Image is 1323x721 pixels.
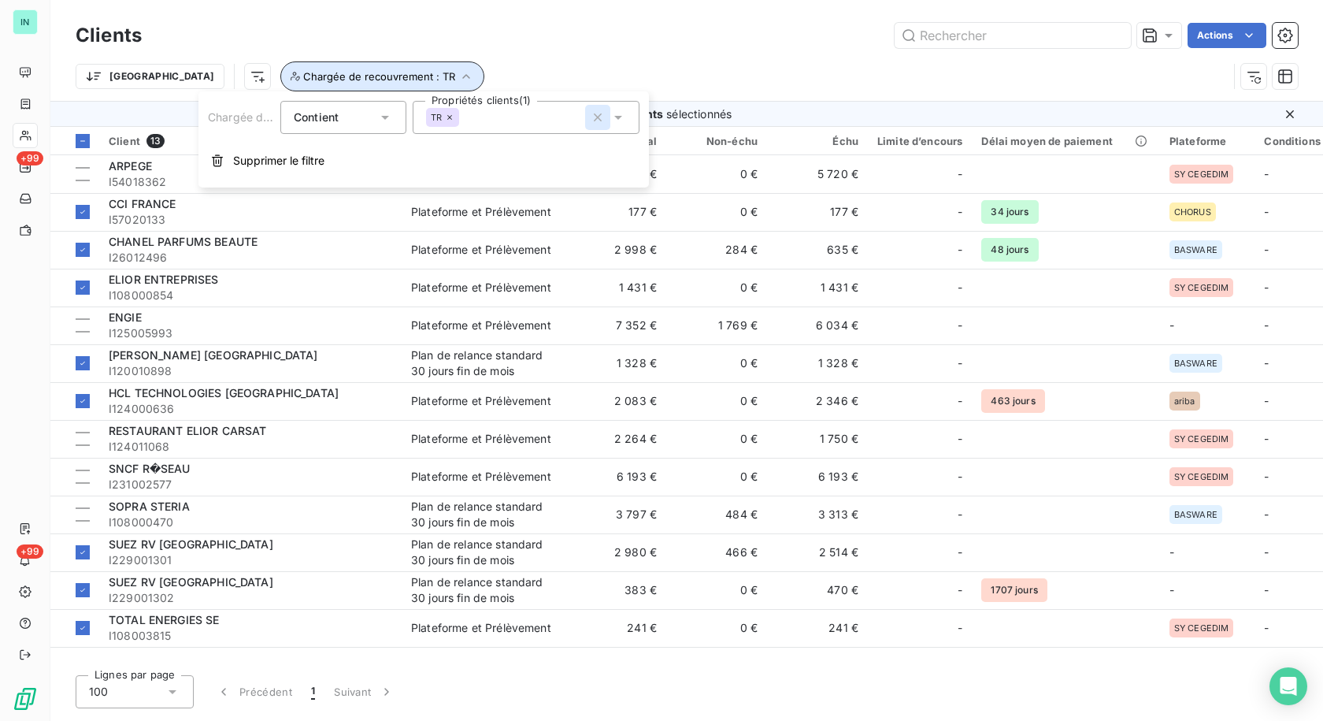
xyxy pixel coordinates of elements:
[208,110,346,124] span: Chargée de recouvrement
[431,113,442,122] span: TR
[1264,545,1269,559] span: -
[981,135,1150,147] div: Délai moyen de paiement
[666,269,767,307] td: 0 €
[109,212,392,228] span: I57020133
[877,135,962,147] div: Limite d’encours
[666,382,767,420] td: 0 €
[1169,545,1174,559] span: -
[1174,359,1217,368] span: BASWARE
[1264,356,1269,370] span: -
[109,250,392,266] span: I26012496
[565,420,666,458] td: 2 264 €
[109,590,392,606] span: I229001302
[767,496,868,533] td: 3 313 €
[565,231,666,269] td: 2 998 €
[233,153,324,169] span: Supprimer le filtre
[411,499,556,530] div: Plan de relance standard 30 jours fin de mois
[1264,281,1269,294] span: -
[767,458,868,496] td: 6 193 €
[109,424,266,437] span: RESTAURANT ELIOR CARSAT
[146,134,165,148] span: 13
[411,242,551,258] div: Plateforme et Prélèvement
[109,500,190,513] span: SOPRA STERIA
[958,393,962,409] span: -
[109,174,392,190] span: I54018362
[109,235,258,248] span: CHANEL PARFUMS BEAUTE
[1264,205,1269,218] span: -
[303,70,455,83] span: Chargée de recouvrement : TR
[1174,283,1229,292] span: SY CEGEDIM
[411,537,556,568] div: Plan de relance standard 30 jours fin de mois
[565,269,666,307] td: 1 431 €
[958,544,962,560] span: -
[311,684,315,700] span: 1
[767,307,868,344] td: 6 034 €
[206,675,302,708] button: Précédent
[1169,583,1174,596] span: -
[1264,470,1269,483] span: -
[565,496,666,533] td: 3 797 €
[1264,318,1269,332] span: -
[1174,207,1211,217] span: CHORUS
[767,609,868,647] td: 241 €
[109,288,392,303] span: I108000854
[89,684,108,700] span: 100
[565,382,666,420] td: 2 083 €
[17,544,43,559] span: +99
[958,431,962,447] span: -
[958,166,962,182] span: -
[981,578,1047,602] span: 1707 jours
[109,197,176,210] span: CCI FRANCE
[958,620,962,636] span: -
[767,533,868,571] td: 2 514 €
[666,344,767,382] td: 0 €
[109,135,140,147] span: Client
[767,193,868,231] td: 177 €
[109,575,273,589] span: SUEZ RV [GEOGRAPHIC_DATA]
[411,280,551,295] div: Plateforme et Prélèvement
[958,355,962,371] span: -
[109,310,142,324] span: ENGIE
[294,110,339,124] span: Contient
[1264,583,1269,596] span: -
[676,135,758,147] div: Non-échu
[666,420,767,458] td: 0 €
[109,477,392,492] span: I231002577
[1174,169,1229,179] span: SY CEGEDIM
[565,344,666,382] td: 1 328 €
[666,609,767,647] td: 0 €
[109,401,392,417] span: I124000636
[767,344,868,382] td: 1 328 €
[109,462,191,475] span: SNCF R�SEAU
[958,507,962,522] span: -
[1264,432,1269,445] span: -
[666,193,767,231] td: 0 €
[767,231,868,269] td: 635 €
[776,135,858,147] div: Échu
[981,200,1038,224] span: 34 jours
[1174,510,1217,519] span: BASWARE
[13,9,38,35] div: IN
[1188,23,1266,48] button: Actions
[666,107,732,121] span: sélectionnés
[767,382,868,420] td: 2 346 €
[1264,621,1269,634] span: -
[109,386,339,400] span: HCL TECHNOLOGIES [GEOGRAPHIC_DATA]
[17,151,43,165] span: +99
[565,571,666,609] td: 383 €
[109,363,392,379] span: I120010898
[958,318,962,333] span: -
[1174,245,1217,255] span: BASWARE
[109,325,392,341] span: I125005993
[565,193,666,231] td: 177 €
[280,61,484,91] button: Chargée de recouvrement : TR
[767,571,868,609] td: 470 €
[895,23,1131,48] input: Rechercher
[565,533,666,571] td: 2 980 €
[666,496,767,533] td: 484 €
[767,420,868,458] td: 1 750 €
[411,318,551,333] div: Plateforme et Prélèvement
[666,231,767,269] td: 284 €
[76,64,224,89] button: [GEOGRAPHIC_DATA]
[109,628,392,644] span: I108003815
